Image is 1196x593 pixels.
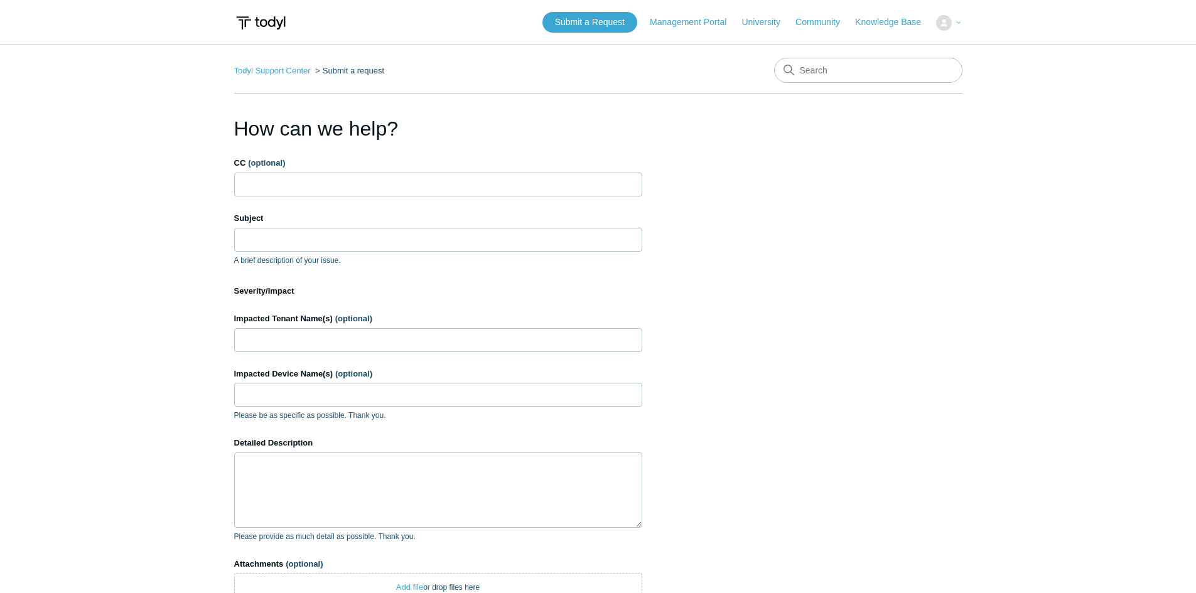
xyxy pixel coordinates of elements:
label: Detailed Description [234,437,642,449]
p: Please provide as much detail as possible. Thank you. [234,531,642,542]
span: (optional) [335,369,372,378]
p: Please be as specific as possible. Thank you. [234,410,642,421]
label: Impacted Device Name(s) [234,368,642,380]
li: Submit a request [313,66,384,75]
span: (optional) [248,158,285,168]
label: Severity/Impact [234,285,642,297]
a: University [741,16,792,29]
a: Management Portal [650,16,739,29]
input: Search [774,58,962,83]
label: Attachments [234,558,642,570]
a: Community [795,16,853,29]
span: (optional) [286,559,323,569]
a: Knowledge Base [855,16,934,29]
label: CC [234,157,642,169]
span: (optional) [335,314,372,323]
a: Todyl Support Center [234,66,311,75]
label: Impacted Tenant Name(s) [234,313,642,325]
li: Todyl Support Center [234,66,313,75]
h1: How can we help? [234,114,642,144]
p: A brief description of your issue. [234,255,642,266]
img: Todyl Support Center Help Center home page [234,11,288,35]
label: Subject [234,212,642,225]
a: Submit a Request [542,12,637,33]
